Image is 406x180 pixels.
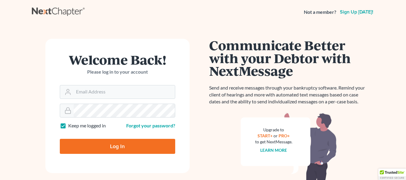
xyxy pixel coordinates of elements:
[68,122,106,129] label: Keep me logged in
[209,84,368,105] p: Send and receive messages through your bankruptcy software. Remind your client of hearings and mo...
[255,139,292,145] div: to get NextMessage.
[126,123,175,128] a: Forgot your password?
[60,69,175,75] p: Please log in to your account
[260,148,287,153] a: Learn more
[255,127,292,133] div: Upgrade to
[304,9,336,16] strong: Not a member?
[60,53,175,66] h1: Welcome Back!
[339,10,374,14] a: Sign up [DATE]!
[378,169,406,180] div: TrustedSite Certified
[60,139,175,154] input: Log In
[279,133,290,138] a: PRO+
[209,39,368,77] h1: Communicate Better with your Debtor with NextMessage
[258,133,273,138] a: START+
[273,133,278,138] span: or
[74,85,175,99] input: Email Address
